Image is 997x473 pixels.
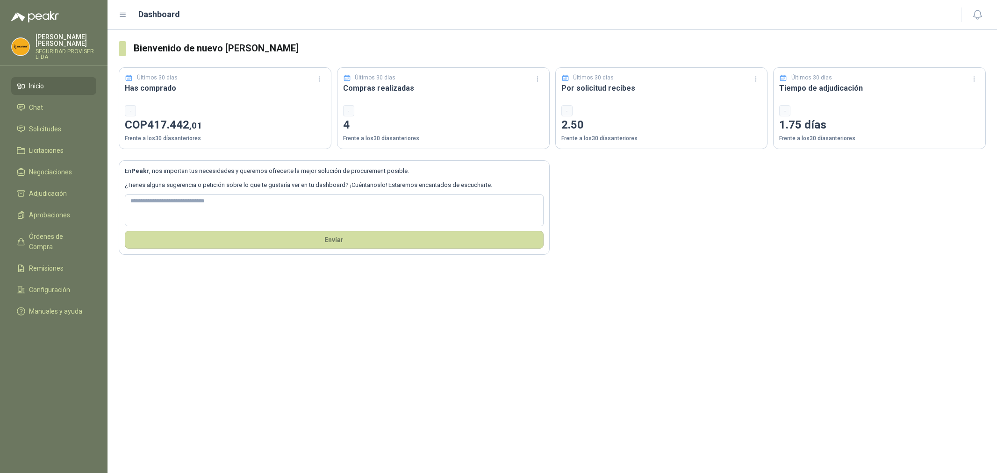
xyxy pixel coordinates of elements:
[29,188,67,199] span: Adjudicación
[343,82,544,94] h3: Compras realizadas
[36,49,96,60] p: SEGURIDAD PROVISER LTDA
[29,263,64,273] span: Remisiones
[561,134,762,143] p: Frente a los 30 días anteriores
[134,41,986,56] h3: Bienvenido de nuevo [PERSON_NAME]
[12,38,29,56] img: Company Logo
[29,81,44,91] span: Inicio
[29,306,82,316] span: Manuales y ayuda
[11,120,96,138] a: Solicitudes
[11,281,96,299] a: Configuración
[125,116,325,134] p: COP
[11,77,96,95] a: Inicio
[791,73,832,82] p: Últimos 30 días
[343,105,354,116] div: -
[355,73,395,82] p: Últimos 30 días
[29,231,87,252] span: Órdenes de Compra
[11,302,96,320] a: Manuales y ayuda
[29,124,61,134] span: Solicitudes
[29,167,72,177] span: Negociaciones
[125,180,544,190] p: ¿Tienes alguna sugerencia o petición sobre lo que te gustaría ver en tu dashboard? ¡Cuéntanoslo! ...
[11,206,96,224] a: Aprobaciones
[779,105,790,116] div: -
[29,102,43,113] span: Chat
[779,116,980,134] p: 1.75 días
[36,34,96,47] p: [PERSON_NAME] [PERSON_NAME]
[11,228,96,256] a: Órdenes de Compra
[779,134,980,143] p: Frente a los 30 días anteriores
[561,105,573,116] div: -
[11,259,96,277] a: Remisiones
[11,142,96,159] a: Licitaciones
[125,105,136,116] div: -
[125,231,544,249] button: Envíar
[11,185,96,202] a: Adjudicación
[29,145,64,156] span: Licitaciones
[29,285,70,295] span: Configuración
[561,82,762,94] h3: Por solicitud recibes
[343,116,544,134] p: 4
[137,73,178,82] p: Últimos 30 días
[11,99,96,116] a: Chat
[11,163,96,181] a: Negociaciones
[779,82,980,94] h3: Tiempo de adjudicación
[131,167,149,174] b: Peakr
[11,11,59,22] img: Logo peakr
[561,116,762,134] p: 2.50
[138,8,180,21] h1: Dashboard
[125,82,325,94] h3: Has comprado
[573,73,614,82] p: Últimos 30 días
[147,118,202,131] span: 417.442
[189,120,202,131] span: ,01
[125,166,544,176] p: En , nos importan tus necesidades y queremos ofrecerte la mejor solución de procurement posible.
[29,210,70,220] span: Aprobaciones
[125,134,325,143] p: Frente a los 30 días anteriores
[343,134,544,143] p: Frente a los 30 días anteriores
